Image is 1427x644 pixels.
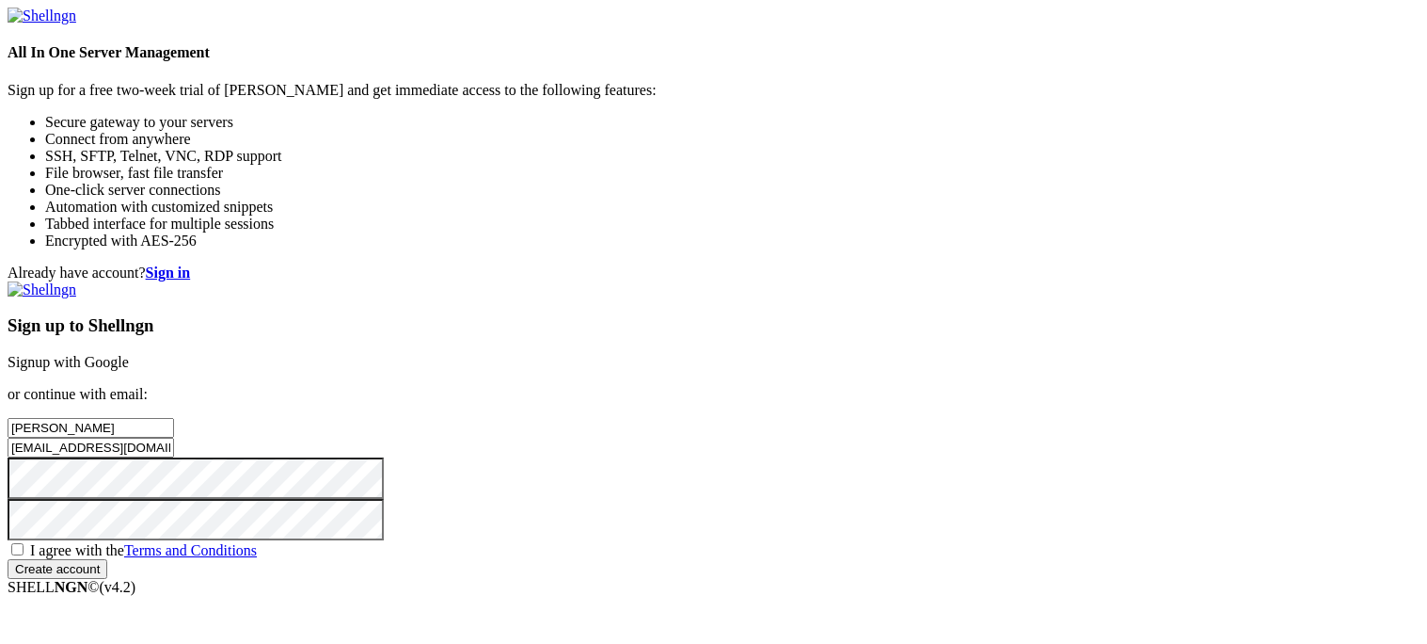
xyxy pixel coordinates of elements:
input: Create account [8,559,107,579]
li: Connect from anywhere [45,131,1419,148]
a: Terms and Conditions [124,542,257,558]
li: File browser, fast file transfer [45,165,1419,182]
span: 4.2.0 [100,579,136,595]
li: One-click server connections [45,182,1419,199]
span: SHELL © [8,579,135,595]
input: Full name [8,418,174,438]
li: Secure gateway to your servers [45,114,1419,131]
a: Sign in [146,265,191,281]
h4: All In One Server Management [8,44,1419,61]
img: Shellngn [8,282,76,298]
input: I agree with theTerms and Conditions [11,543,24,555]
li: SSH, SFTP, Telnet, VNC, RDP support [45,148,1419,165]
li: Encrypted with AES-256 [45,233,1419,250]
li: Tabbed interface for multiple sessions [45,216,1419,233]
li: Automation with customized snippets [45,199,1419,216]
img: Shellngn [8,8,76,24]
p: or continue with email: [8,386,1419,403]
div: Already have account? [8,265,1419,282]
span: I agree with the [30,542,257,558]
p: Sign up for a free two-week trial of [PERSON_NAME] and get immediate access to the following feat... [8,82,1419,99]
input: Email address [8,438,174,458]
b: NGN [55,579,88,595]
a: Signup with Google [8,354,129,370]
h3: Sign up to Shellngn [8,315,1419,336]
